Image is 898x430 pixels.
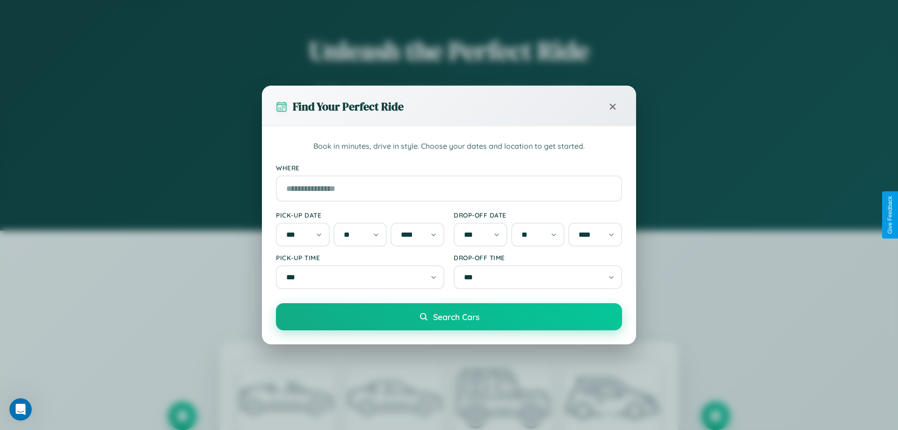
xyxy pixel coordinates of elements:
label: Pick-up Date [276,211,444,219]
h3: Find Your Perfect Ride [293,99,404,114]
label: Pick-up Time [276,254,444,262]
label: Drop-off Time [454,254,622,262]
span: Search Cars [433,312,479,322]
button: Search Cars [276,303,622,330]
label: Drop-off Date [454,211,622,219]
p: Book in minutes, drive in style. Choose your dates and location to get started. [276,140,622,153]
label: Where [276,164,622,172]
